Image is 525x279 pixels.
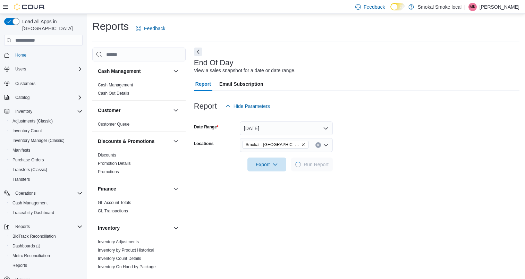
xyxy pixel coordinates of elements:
[1,64,85,74] button: Users
[10,199,83,207] span: Cash Management
[98,256,141,261] a: Inventory Count Details
[10,117,83,125] span: Adjustments (Classic)
[10,232,59,240] a: BioTrack Reconciliation
[469,3,476,11] span: MK
[12,51,83,59] span: Home
[12,200,48,206] span: Cash Management
[323,142,329,148] button: Open list of options
[304,161,329,168] span: Run Report
[10,156,47,164] a: Purchase Orders
[417,3,462,11] p: Smokal Smoke local
[12,243,40,249] span: Dashboards
[98,185,116,192] h3: Finance
[15,191,36,196] span: Operations
[98,264,156,270] span: Inventory On Hand by Package
[291,158,333,171] button: LoadingRun Report
[10,199,50,207] a: Cash Management
[12,65,83,73] span: Users
[12,107,83,116] span: Inventory
[98,239,139,245] span: Inventory Adjustments
[10,261,83,270] span: Reports
[98,209,128,213] a: GL Transactions
[10,146,33,154] a: Manifests
[10,175,33,184] a: Transfers
[10,209,83,217] span: Traceabilty Dashboard
[219,77,263,91] span: Email Subscription
[222,99,273,113] button: Hide Parameters
[98,169,119,174] a: Promotions
[7,136,85,145] button: Inventory Manager (Classic)
[172,106,180,115] button: Customer
[12,157,44,163] span: Purchase Orders
[172,137,180,145] button: Discounts & Promotions
[144,25,165,32] span: Feedback
[98,239,139,244] a: Inventory Adjustments
[7,155,85,165] button: Purchase Orders
[243,141,308,149] span: Smokal - Socorro
[468,3,477,11] div: Mike Kennedy
[7,251,85,261] button: Metrc Reconciliation
[12,147,30,153] span: Manifests
[133,22,168,35] a: Feedback
[10,166,50,174] a: Transfers (Classic)
[12,118,53,124] span: Adjustments (Classic)
[7,261,85,270] button: Reports
[98,107,120,114] h3: Customer
[390,10,391,11] span: Dark Mode
[10,242,83,250] span: Dashboards
[10,146,83,154] span: Manifests
[92,81,186,100] div: Cash Management
[98,82,133,88] span: Cash Management
[12,189,39,197] button: Operations
[195,77,211,91] span: Report
[1,107,85,116] button: Inventory
[15,81,35,86] span: Customers
[15,66,26,72] span: Users
[10,127,45,135] a: Inventory Count
[98,208,128,214] span: GL Transactions
[98,138,154,145] h3: Discounts & Promotions
[7,241,85,251] a: Dashboards
[98,122,129,127] a: Customer Queue
[12,167,47,172] span: Transfers (Classic)
[12,107,35,116] button: Inventory
[10,156,83,164] span: Purchase Orders
[7,198,85,208] button: Cash Management
[12,65,29,73] button: Users
[7,165,85,175] button: Transfers (Classic)
[12,51,29,59] a: Home
[7,116,85,126] button: Adjustments (Classic)
[12,79,38,88] a: Customers
[98,161,131,166] a: Promotion Details
[1,222,85,231] button: Reports
[92,19,129,33] h1: Reports
[480,3,519,11] p: [PERSON_NAME]
[10,136,67,145] a: Inventory Manager (Classic)
[98,152,116,158] span: Discounts
[10,209,57,217] a: Traceabilty Dashboard
[92,151,186,179] div: Discounts & Promotions
[15,224,30,229] span: Reports
[10,232,83,240] span: BioTrack Reconciliation
[12,253,50,259] span: Metrc Reconciliation
[10,166,83,174] span: Transfers (Classic)
[1,50,85,60] button: Home
[12,79,83,87] span: Customers
[252,158,282,171] span: Export
[12,222,83,231] span: Reports
[1,93,85,102] button: Catalog
[10,261,30,270] a: Reports
[98,153,116,158] a: Discounts
[12,93,83,102] span: Catalog
[7,126,85,136] button: Inventory Count
[98,185,170,192] button: Finance
[10,242,43,250] a: Dashboards
[194,67,296,74] div: View a sales snapshot for a date or date range.
[98,91,129,96] a: Cash Out Details
[12,138,65,143] span: Inventory Manager (Classic)
[98,264,156,269] a: Inventory On Hand by Package
[10,175,83,184] span: Transfers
